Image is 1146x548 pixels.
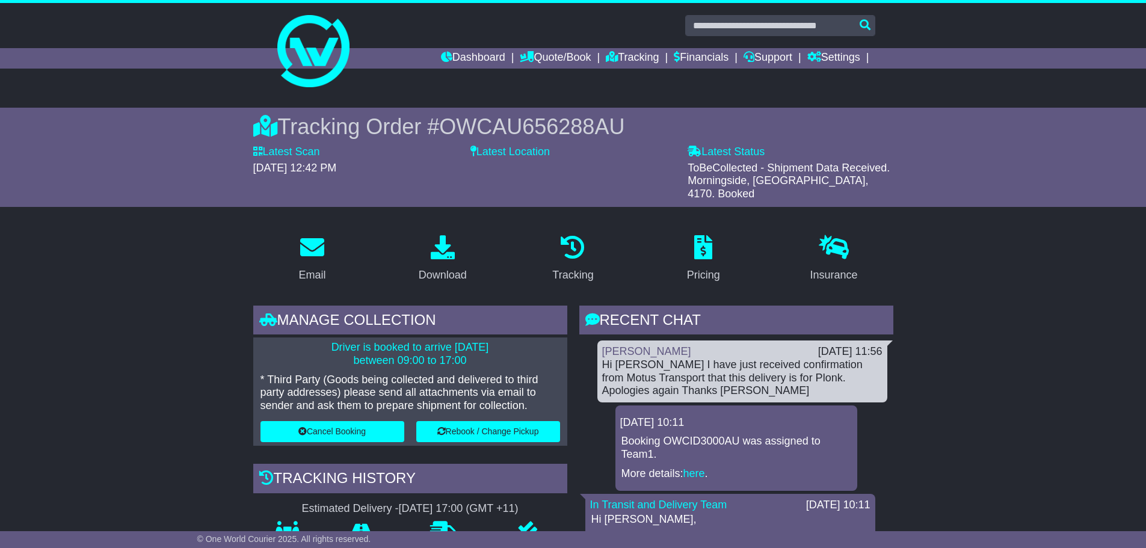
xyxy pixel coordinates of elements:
div: RECENT CHAT [579,306,893,338]
a: Dashboard [441,48,505,69]
a: Settings [807,48,860,69]
p: Driver is booked to arrive [DATE] between 09:00 to 17:00 [260,341,560,367]
div: Download [419,267,467,283]
span: © One World Courier 2025. All rights reserved. [197,534,371,544]
div: Estimated Delivery - [253,502,567,516]
label: Latest Status [688,146,765,159]
button: Rebook / Change Pickup [416,421,560,442]
span: [DATE] 12:42 PM [253,162,337,174]
a: Pricing [679,231,728,288]
div: [DATE] 10:11 [620,416,852,429]
a: Quote/Book [520,48,591,69]
div: Manage collection [253,306,567,338]
div: Tracking [552,267,593,283]
a: Tracking [606,48,659,69]
a: [PERSON_NAME] [602,345,691,357]
button: Cancel Booking [260,421,404,442]
div: [DATE] 11:56 [818,345,883,359]
label: Latest Scan [253,146,320,159]
p: Hi [PERSON_NAME], [591,513,869,526]
div: Email [298,267,325,283]
a: In Transit and Delivery Team [590,499,727,511]
div: Insurance [810,267,858,283]
div: Pricing [687,267,720,283]
div: [DATE] 17:00 (GMT +11) [399,502,519,516]
div: Hi [PERSON_NAME] I have just received confirmation from Motus Transport that this delivery is for... [602,359,883,398]
a: Download [411,231,475,288]
label: Latest Location [470,146,550,159]
div: Tracking history [253,464,567,496]
a: Financials [674,48,729,69]
a: here [683,467,705,479]
span: OWCAU656288AU [439,114,624,139]
p: * Third Party (Goods being collected and delivered to third party addresses) please send all atta... [260,374,560,413]
div: Tracking Order # [253,114,893,140]
p: Booking OWCID3000AU was assigned to Team1. [621,435,851,461]
div: [DATE] 10:11 [806,499,870,512]
a: Insurance [803,231,866,288]
span: ToBeCollected - Shipment Data Received. Morningside, [GEOGRAPHIC_DATA], 4170. Booked [688,162,890,200]
a: Support [744,48,792,69]
a: Tracking [544,231,601,288]
a: Email [291,231,333,288]
p: More details: . [621,467,851,481]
